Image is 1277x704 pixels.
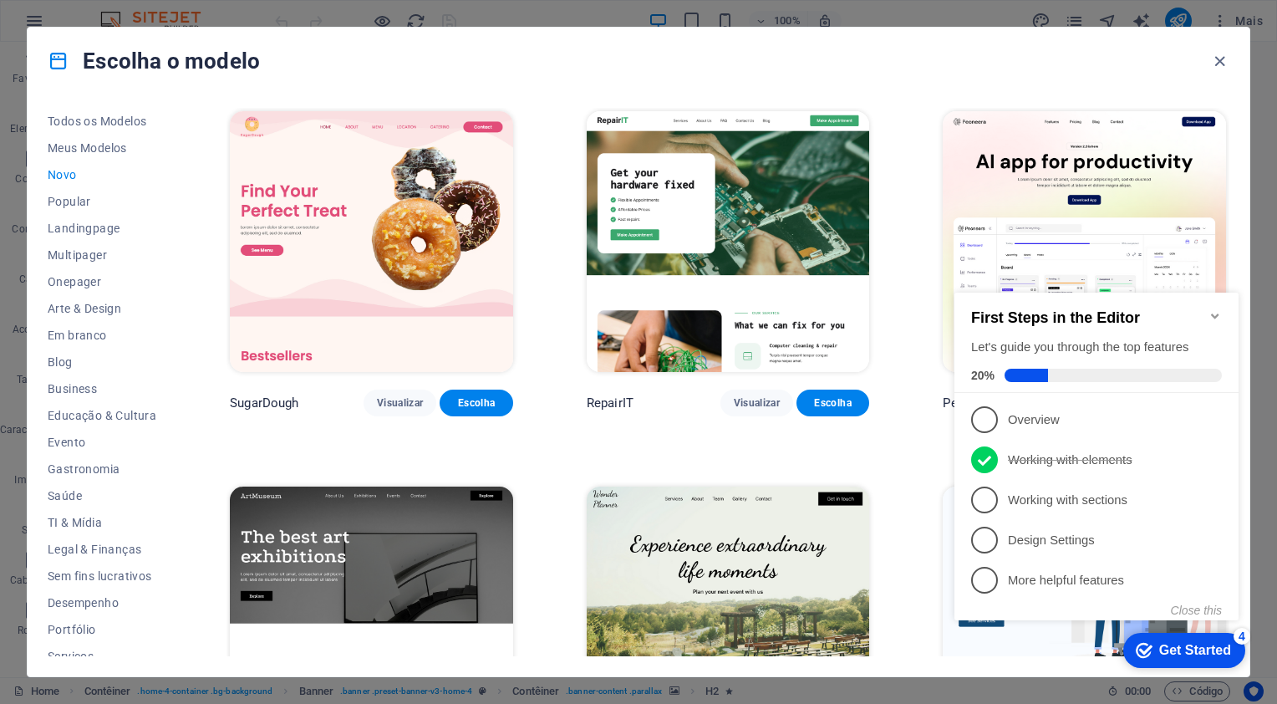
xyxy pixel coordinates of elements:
span: Landingpage [48,222,156,235]
li: More helpful features [7,291,291,331]
span: Portfólio [48,623,156,636]
button: Novo [48,161,156,188]
button: Visualizar [364,390,436,416]
span: Novo [48,168,156,181]
span: Em branco [48,329,156,342]
button: Onepager [48,268,156,295]
span: Escolha [453,396,499,410]
button: Saúde [48,482,156,509]
div: Minimize checklist [261,40,274,54]
span: Gastronomia [48,462,156,476]
span: Multipager [48,248,156,262]
button: Landingpage [48,215,156,242]
div: Let's guide you through the top features [23,69,274,87]
h2: First Steps in the Editor [23,40,274,58]
li: Overview [7,130,291,171]
span: TI & Mídia [48,516,156,529]
button: Desempenho [48,589,156,616]
button: Popular [48,188,156,215]
button: TI & Mídia [48,509,156,536]
button: Escolha [440,390,512,416]
p: More helpful features [60,303,261,320]
p: RepairIT [587,395,633,411]
p: Peoneera [943,395,996,411]
li: Working with elements [7,171,291,211]
button: 1 [38,593,59,597]
span: Onepager [48,275,156,288]
p: Overview [60,142,261,160]
button: Evento [48,429,156,456]
span: Arte & Design [48,302,156,315]
p: Working with sections [60,222,261,240]
span: Sem fins lucrativos [48,569,156,583]
button: Escolha [796,390,869,416]
div: Get Started 4 items remaining, 20% complete [176,364,298,399]
span: Popular [48,195,156,208]
button: Gastronomia [48,456,156,482]
span: Desempenho [48,596,156,610]
img: Peoneera [943,111,1226,372]
p: Working with elements [60,182,261,200]
button: Meus Modelos [48,135,156,161]
span: Visualizar [734,396,780,410]
button: Todos os Modelos [48,108,156,135]
button: Educação & Cultura [48,402,156,429]
h4: Escolha o modelo [48,48,260,74]
li: Design Settings [7,251,291,291]
button: Sem fins lucrativos [48,563,156,589]
span: Evento [48,436,156,449]
p: Design Settings [60,263,261,280]
button: Arte & Design [48,295,156,322]
button: Blog [48,349,156,375]
button: Visualizar [720,390,793,416]
div: 4 [286,359,303,375]
li: Working with sections [7,211,291,251]
button: Em branco [48,322,156,349]
span: Saúde [48,489,156,502]
button: Multipager [48,242,156,268]
span: Blog [48,355,156,369]
button: Close this [223,334,274,348]
span: Educação & Cultura [48,409,156,422]
button: Business [48,375,156,402]
button: 2 [38,613,59,617]
div: Get Started [211,374,283,389]
span: Visualizar [377,396,423,410]
span: Business [48,382,156,395]
span: Todos os Modelos [48,115,156,128]
span: Legal & Finanças [48,543,156,556]
button: 3 [38,633,59,637]
span: Serviços [48,650,156,663]
img: SugarDough [230,111,513,372]
p: SugarDough [230,395,298,411]
img: RepairIT [587,111,870,372]
span: 20% [23,99,57,113]
button: Serviços [48,643,156,670]
span: Meus Modelos [48,141,156,155]
button: Legal & Finanças [48,536,156,563]
span: Escolha [810,396,856,410]
button: Portfólio [48,616,156,643]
